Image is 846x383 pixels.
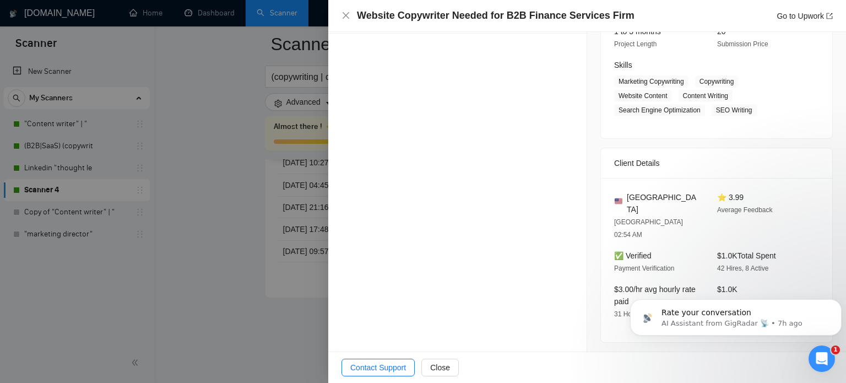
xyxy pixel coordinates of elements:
button: Close [341,11,350,20]
div: Client Details [614,148,819,178]
span: Contact Support [350,362,406,374]
span: Search Engine Optimization [614,104,705,116]
span: Marketing Copywriting [614,75,688,88]
img: 🇺🇸 [615,197,622,205]
button: Close [421,359,459,376]
a: Go to Upworkexport [777,12,833,20]
span: Website Content [614,90,672,102]
span: [GEOGRAPHIC_DATA] 02:54 AM [614,218,683,239]
span: 1 to 3 months [614,27,661,36]
span: close [341,11,350,20]
span: 42 Hires, 8 Active [717,265,768,272]
span: Average Feedback [717,206,773,214]
span: 20 [717,27,726,36]
button: Contact Support [341,359,415,376]
span: Skills [614,61,632,69]
iframe: Intercom live chat [809,346,835,372]
span: 31 Hours [614,310,641,318]
span: Submission Price [717,40,768,48]
span: [GEOGRAPHIC_DATA] [627,191,699,215]
span: ✅ Verified [614,251,652,260]
span: ⭐ 3.99 [717,193,744,202]
span: SEO Writing [712,104,757,116]
h4: Website Copywriter Needed for B2B Finance Services Firm [357,9,634,23]
span: Copywriting [695,75,739,88]
span: Content Writing [679,90,733,102]
span: $1.0K Total Spent [717,251,776,260]
span: $3.00/hr avg hourly rate paid [614,285,696,306]
span: 1 [831,346,840,354]
span: export [826,13,833,19]
span: Payment Verification [614,265,674,272]
iframe: Intercom notifications message [626,276,846,353]
span: Project Length [614,40,657,48]
span: Close [430,362,450,374]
